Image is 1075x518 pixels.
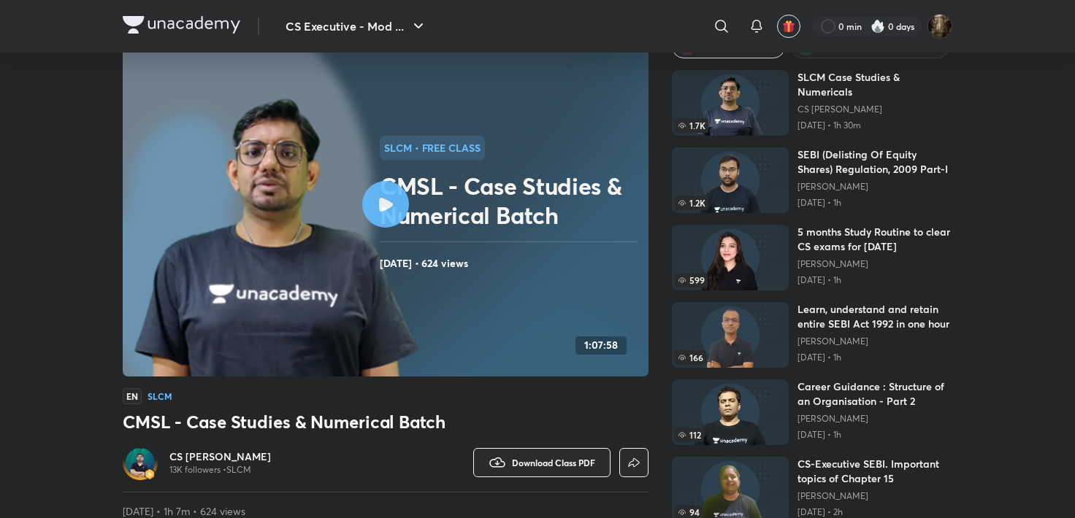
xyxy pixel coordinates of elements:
[126,448,155,477] img: Avatar
[123,388,142,404] span: EN
[797,413,952,425] a: [PERSON_NAME]
[797,490,952,502] a: [PERSON_NAME]
[380,171,643,230] h2: CMSL - Case Studies & Numerical Batch
[871,19,885,34] img: streak
[797,336,952,347] a: [PERSON_NAME]
[277,12,436,41] button: CS Executive - Mod ...
[777,15,800,38] button: avatar
[145,469,155,479] img: badge
[512,457,595,468] span: Download Class PDF
[797,181,952,193] a: [PERSON_NAME]
[797,70,952,99] h6: SLCM Case Studies & Numericals
[797,429,952,441] p: [DATE] • 1h
[797,258,952,270] a: [PERSON_NAME]
[123,16,240,37] a: Company Logo
[797,302,952,331] h6: Learn, understand and retain entire SEBI Act 1992 in one hour
[169,449,271,464] a: CS [PERSON_NAME]
[797,379,952,409] h6: Career Guidance : Structure of an Organisation - Part 2
[473,448,611,477] button: Download Class PDF
[123,445,158,480] a: Avatarbadge
[927,14,952,39] img: Bidita Banik
[584,339,618,352] h4: 1:07:58
[797,225,952,254] h6: 5 months Study Routine to clear CS exams for [DATE]
[148,392,172,401] h4: SLCM
[675,428,704,442] span: 112
[797,147,952,177] h6: SEBI (Delisting Of Equity Shares) Regulation, 2009 Part-I
[797,506,952,518] p: [DATE] • 2h
[675,273,708,287] span: 599
[782,20,795,33] img: avatar
[797,197,952,209] p: [DATE] • 1h
[797,274,952,286] p: [DATE] • 1h
[797,352,952,363] p: [DATE] • 1h
[797,120,952,131] p: [DATE] • 1h 30m
[675,350,706,365] span: 166
[123,16,240,34] img: Company Logo
[123,410,649,433] h3: CMSL - Case Studies & Numerical Batch
[169,464,271,476] p: 13K followers • SLCM
[675,118,708,133] span: 1.7K
[380,254,643,273] h4: [DATE] • 624 views
[797,457,952,486] h6: CS-Executive SEBI. Important topics of Chapter 15
[675,196,708,210] span: 1.2K
[797,104,952,115] a: CS [PERSON_NAME]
